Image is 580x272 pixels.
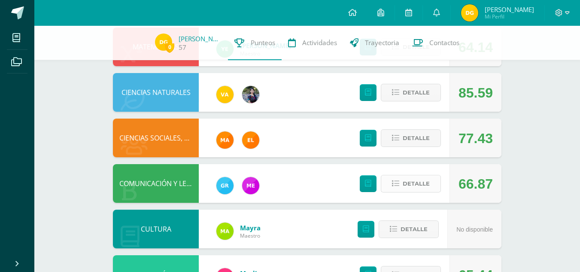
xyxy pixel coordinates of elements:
[379,220,439,238] button: Detalle
[403,85,430,101] span: Detalle
[228,26,282,60] a: Punteos
[216,177,234,194] img: 47e0c6d4bfe68c431262c1f147c89d8f.png
[381,175,441,193] button: Detalle
[459,165,493,203] div: 66.87
[459,73,493,112] div: 85.59
[216,86,234,103] img: ee14f5f4b494e826f4c79b14e8076283.png
[365,38,399,47] span: Trayectoria
[302,38,337,47] span: Actividades
[240,223,261,232] a: Mayra
[165,42,174,52] span: 0
[113,73,199,112] div: CIENCIAS NATURALES
[113,119,199,157] div: CIENCIAS SOCIALES, FORMACIÓN CIUDADANA E INTERCULTURALIDAD
[242,86,259,103] img: b2b209b5ecd374f6d147d0bc2cef63fa.png
[113,210,199,248] div: CULTURA
[459,119,493,158] div: 77.43
[179,43,186,52] a: 57
[251,38,275,47] span: Punteos
[461,4,478,21] img: 2338014896a91b37bfd5954146aec6a0.png
[403,176,430,192] span: Detalle
[113,164,199,203] div: COMUNICACIÓN Y LENGUAJE, IDIOMA ESPAÑOL
[485,5,534,14] span: [PERSON_NAME]
[282,26,343,60] a: Actividades
[429,38,459,47] span: Contactos
[179,34,222,43] a: [PERSON_NAME]
[401,221,428,237] span: Detalle
[456,226,493,233] span: No disponible
[242,131,259,149] img: 31c982a1c1d67d3c4d1e96adbf671f86.png
[155,34,172,51] img: 2338014896a91b37bfd5954146aec6a0.png
[242,177,259,194] img: 498c526042e7dcf1c615ebb741a80315.png
[343,26,406,60] a: Trayectoria
[381,84,441,101] button: Detalle
[381,129,441,147] button: Detalle
[403,130,430,146] span: Detalle
[485,13,534,20] span: Mi Perfil
[406,26,466,60] a: Contactos
[216,223,234,240] img: 75b6448d1a55a94fef22c1dfd553517b.png
[216,131,234,149] img: 266030d5bbfb4fab9f05b9da2ad38396.png
[240,232,261,239] span: Maestro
